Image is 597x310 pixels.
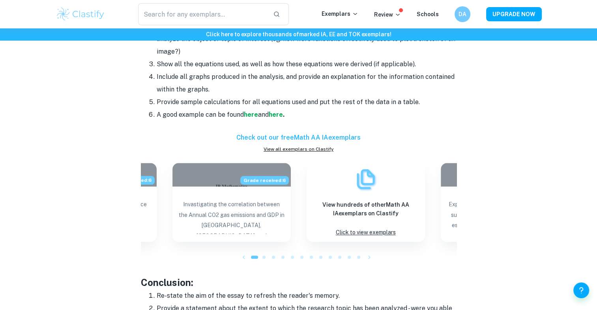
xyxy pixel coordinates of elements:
[240,176,289,185] span: Grade received: 6
[374,10,401,19] p: Review
[354,167,378,191] img: Exemplars
[269,111,283,118] a: here
[141,275,457,289] h3: Conclusion:
[138,3,267,25] input: Search for any exemplars...
[307,163,425,242] a: ExemplarsView hundreds of otherMath AA IAexemplars on ClastifyClick to view exemplars
[313,200,419,218] h6: View hundreds of other Math AA IA exemplars on Clastify
[56,6,106,22] img: Clastify logo
[458,10,467,19] h6: DA
[2,30,595,39] h6: Click here to explore thousands of marked IA, EE and TOK exemplars !
[455,6,470,22] button: DA
[172,163,291,242] a: Blog exemplar: Invastigating the correlation between thGrade received:6Invastigating the correlat...
[157,289,457,302] li: Re-state the aim of the essay to refresh the reader's memory.
[573,282,589,298] button: Help and Feedback
[417,11,439,17] a: Schools
[157,58,457,71] li: Show all the equations used, as well as how these equations were derived (if applicable).
[447,199,553,234] p: Exploring the method of calculating the surface area of solid of revolution and estimating the la...
[179,199,284,234] p: Invastigating the correlation between the Annual CO2 gas emissions and GDP in [GEOGRAPHIC_DATA], ...
[157,108,457,121] li: A good example can be found and
[322,9,358,18] p: Exemplars
[157,96,457,108] li: Provide sample calculations for all equations used and put the rest of the data in a table.
[157,71,457,96] li: Include all graphs produced in the analysis, and provide an explanation for the information conta...
[336,227,396,238] p: Click to view exemplars
[141,146,457,153] a: View all exemplars on Clastify
[441,163,559,242] a: Blog exemplar: Exploring the method of calculating the Exploring the method of calculating the su...
[283,111,284,118] strong: .
[141,133,457,142] h6: Check out our free Math AA IA exemplars
[486,7,542,21] button: UPGRADE NOW
[244,111,258,118] a: here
